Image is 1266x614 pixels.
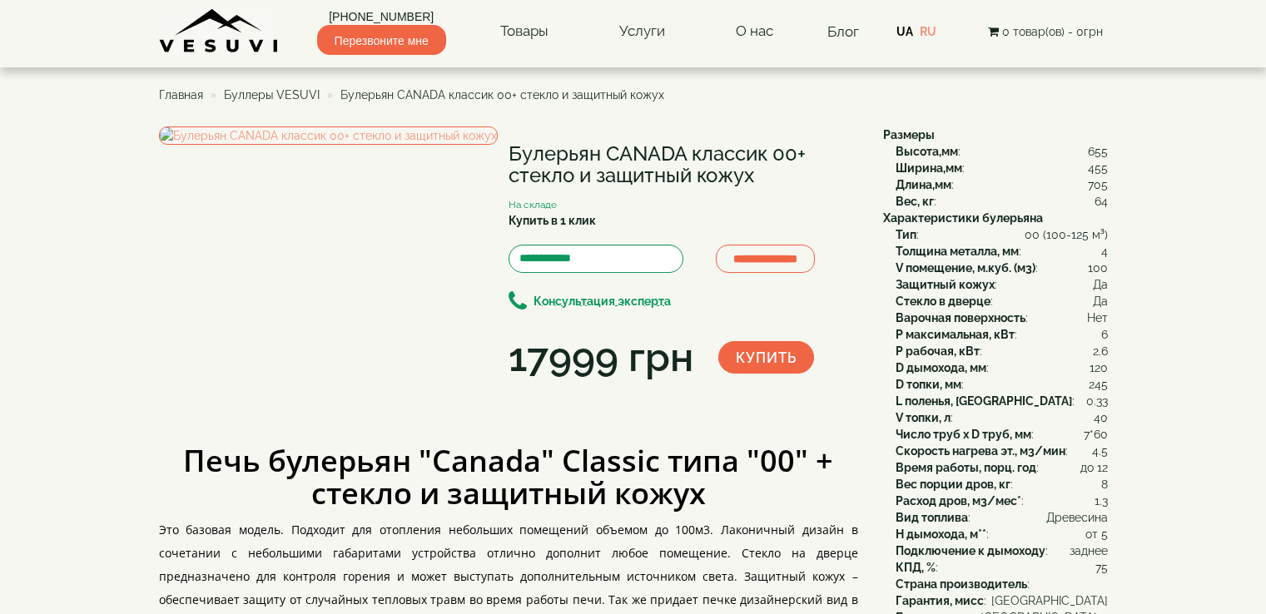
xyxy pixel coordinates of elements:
[896,444,1065,458] font: Скорость нагрева эт., м3/мин
[1092,444,1108,458] font: 4.5
[920,25,936,38] a: RU
[1080,461,1108,474] font: до 12
[1045,544,1048,557] font: :
[986,361,989,374] font: :
[983,22,1108,41] button: 0 товар(ов) - 0грн
[990,295,993,308] font: :
[500,22,549,39] font: Товары
[936,561,938,574] font: :
[1072,394,1075,408] font: :
[1027,577,1030,591] font: :
[509,214,596,227] font: Купить в 1 клик
[896,561,936,574] font: КПД, %
[1025,311,1028,324] font: :
[934,195,936,208] font: :
[484,12,565,51] a: Товары
[896,228,916,241] font: Тип
[224,88,320,102] a: Буллеры VESUVI
[896,394,1072,408] font: L поленья, [GEOGRAPHIC_DATA]
[896,544,1045,557] font: Подключение к дымоходу
[719,12,790,51] a: О нас
[736,22,773,39] font: О нас
[509,199,557,210] font: На складе
[1088,161,1108,175] font: 455
[340,88,664,102] font: Булерьян CANADA классик 00+ стекло и защитный кожух
[1088,178,1108,191] font: 705
[896,478,1010,491] font: Вес порции дров, кг
[1010,478,1013,491] font: :
[896,494,1021,508] font: Расход дров, м3/мес*
[958,145,961,158] font: :
[1019,245,1021,258] font: :
[896,511,968,524] font: Вид топлива
[896,527,986,541] font: H дымохода, м**
[534,295,671,309] font: Консультация эксперта
[1090,361,1108,374] font: 120
[896,378,961,391] font: D топки, мм
[980,344,982,358] font: :
[984,594,986,607] font: :
[1002,25,1103,38] font: 0 товар(ов) - 0грн
[916,228,919,241] font: :
[1095,494,1108,508] font: 1.3
[1093,278,1108,291] font: Да
[896,311,1025,324] font: Варочная поверхность
[159,126,498,145] img: Булерьян CANADA классик 00+ стекло и защитный кожух
[896,328,1015,341] font: P максимальная, кВт
[896,25,913,38] a: UA
[1095,561,1108,574] font: 75
[1025,228,1108,241] font: 00 (100-125 м³)
[603,12,682,51] a: Услуги
[1065,444,1068,458] font: :
[896,344,980,358] font: P рабочая, кВт
[827,23,859,40] a: Блог
[718,341,814,374] button: Купить
[896,594,984,607] font: Гарантия, мисс
[1093,344,1108,358] font: 2.6
[183,440,833,514] font: Печь булерьян "Canada" Classic типа "00" + стекло и защитный кожух
[1101,328,1108,341] font: 6
[1101,245,1108,258] font: 4
[896,161,962,175] font: Ширина,мм
[159,88,203,102] a: Главная
[1046,511,1108,524] font: Древесина
[1088,145,1108,158] font: 655
[896,461,1036,474] font: Время работы, порц. год
[1031,428,1034,441] font: :
[896,295,990,308] font: Стекло в дверце
[1035,261,1038,275] font: :
[896,411,951,424] font: V топки, л
[159,8,280,54] img: content
[995,278,997,291] font: :
[1070,544,1108,557] font: заднее
[1036,461,1039,474] font: :
[1095,195,1108,208] font: 64
[1086,394,1108,408] font: 0.33
[883,211,1043,225] font: Характеристики булерьяна
[1015,328,1017,341] font: :
[1088,261,1108,275] font: 100
[1021,494,1024,508] font: :
[896,577,1027,591] font: Страна производитель
[896,195,934,208] font: Вес, кг
[968,511,971,524] font: :
[962,161,965,175] font: :
[1087,311,1108,324] font: Нет
[509,334,693,380] font: 17999 грн
[896,145,958,158] font: Высота,мм
[896,361,986,374] font: D дымохода, мм
[951,178,954,191] font: :
[991,594,1108,607] font: [GEOGRAPHIC_DATA]
[896,278,995,291] font: Защитный кожух
[883,128,935,141] font: Размеры
[1093,295,1108,308] font: Да
[317,8,446,25] a: [PHONE_NUMBER]
[619,22,665,39] font: Услуги
[896,245,1019,258] font: Толщина металла, мм
[335,34,429,47] font: Перезвоните мне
